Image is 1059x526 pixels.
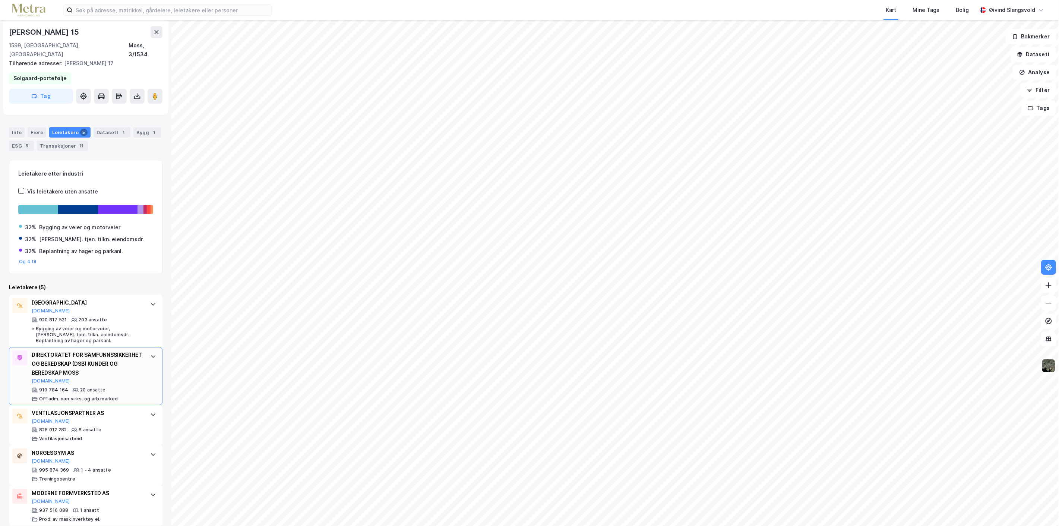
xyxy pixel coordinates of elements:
[1041,359,1056,373] img: 9k=
[1011,47,1056,62] button: Datasett
[32,418,70,424] button: [DOMAIN_NAME]
[79,317,107,323] div: 203 ansatte
[39,476,75,482] div: Treningssentre
[9,89,73,104] button: Tag
[28,127,46,138] div: Eiere
[1022,490,1059,526] iframe: Chat Widget
[32,378,70,384] button: [DOMAIN_NAME]
[80,387,105,393] div: 20 ansatte
[956,6,969,15] div: Bolig
[27,187,98,196] div: Vis leietakere uten ansatte
[39,387,68,393] div: 919 784 164
[9,26,80,38] div: [PERSON_NAME] 15
[32,298,143,307] div: [GEOGRAPHIC_DATA]
[32,308,70,314] button: [DOMAIN_NAME]
[39,467,69,473] div: 995 874 369
[886,6,896,15] div: Kart
[73,4,272,16] input: Søk på adresse, matrikkel, gårdeiere, leietakere eller personer
[129,41,162,59] div: Moss, 3/1534
[39,427,67,433] div: 828 012 282
[151,129,158,136] div: 1
[23,142,31,149] div: 5
[80,129,88,136] div: 5
[39,507,68,513] div: 937 516 088
[25,235,36,244] div: 32%
[1006,29,1056,44] button: Bokmerker
[9,141,34,151] div: ESG
[1013,65,1056,80] button: Analyse
[32,409,143,418] div: VENTILASJONSPARTNER AS
[32,489,143,498] div: MODERNE FORMVERKSTED AS
[989,6,1035,15] div: Øivind Slangsvold
[39,317,67,323] div: 920 817 521
[25,247,36,256] div: 32%
[39,235,144,244] div: [PERSON_NAME]. tjen. tilkn. eiendomsdr.
[39,223,120,232] div: Bygging av veier og motorveier
[94,127,130,138] div: Datasett
[9,41,129,59] div: 1599, [GEOGRAPHIC_DATA], [GEOGRAPHIC_DATA]
[39,396,118,402] div: Off.adm. nær.virks. og arb.marked
[1020,83,1056,98] button: Filter
[37,141,88,151] div: Transaksjoner
[49,127,91,138] div: Leietakere
[1022,490,1059,526] div: Kontrollprogram for chat
[18,169,153,178] div: Leietakere etter industri
[13,74,67,83] div: Solgaard-portefølje
[39,516,100,522] div: Prod. av maskinverktøy el.
[133,127,161,138] div: Bygg
[12,4,45,17] img: metra-logo.256734c3b2bbffee19d4.png
[120,129,127,136] div: 1
[36,326,143,344] div: Bygging av veier og motorveier, [PERSON_NAME]. tjen. tilkn. eiendomsdr., Beplantning av hager og ...
[19,259,37,265] button: Og 4 til
[81,467,111,473] div: 1 - 4 ansatte
[32,448,143,457] div: NORGESGYM AS
[39,247,123,256] div: Beplantning av hager og parkanl.
[25,223,36,232] div: 32%
[79,427,101,433] div: 6 ansatte
[80,507,99,513] div: 1 ansatt
[9,59,157,68] div: [PERSON_NAME] 17
[32,350,143,377] div: DIREKTORATET FOR SAMFUNNSSIKKERHET OG BEREDSKAP (DSB) KUNDER OG BEREDSKAP MOSS
[78,142,85,149] div: 11
[32,458,70,464] button: [DOMAIN_NAME]
[9,127,25,138] div: Info
[32,498,70,504] button: [DOMAIN_NAME]
[1021,101,1056,116] button: Tags
[9,283,162,292] div: Leietakere (5)
[9,60,64,66] span: Tilhørende adresser:
[913,6,939,15] div: Mine Tags
[39,436,82,442] div: Ventilasjonsarbeid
